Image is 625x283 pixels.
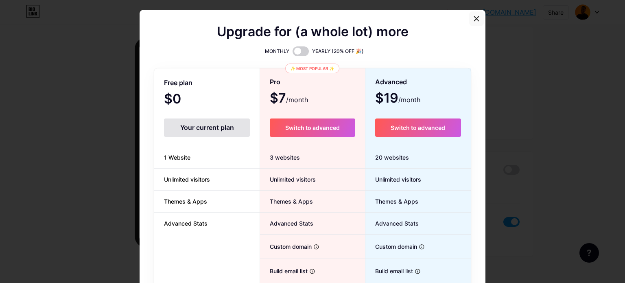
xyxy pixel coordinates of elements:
[375,118,461,137] button: Switch to advanced
[365,219,419,228] span: Advanced Stats
[365,175,421,184] span: Unlimited visitors
[270,93,308,105] span: $7
[164,76,192,90] span: Free plan
[285,64,339,73] div: ✨ Most popular ✨
[217,27,409,37] span: Upgrade for (a whole lot) more
[265,47,289,55] span: MONTHLY
[260,147,365,169] div: 3 websites
[365,242,417,251] span: Custom domain
[375,93,420,105] span: $19
[398,95,420,105] span: /month
[285,124,340,131] span: Switch to advanced
[375,75,407,89] span: Advanced
[365,197,418,206] span: Themes & Apps
[260,242,312,251] span: Custom domain
[164,118,250,137] div: Your current plan
[312,47,364,55] span: YEARLY (20% OFF 🎉)
[154,153,200,162] span: 1 Website
[154,175,220,184] span: Unlimited visitors
[286,95,308,105] span: /month
[260,267,308,275] span: Build email list
[164,94,203,105] span: $0
[365,267,413,275] span: Build email list
[270,118,355,137] button: Switch to advanced
[365,147,471,169] div: 20 websites
[391,124,445,131] span: Switch to advanced
[260,197,313,206] span: Themes & Apps
[270,75,280,89] span: Pro
[154,219,217,228] span: Advanced Stats
[154,197,217,206] span: Themes & Apps
[260,175,316,184] span: Unlimited visitors
[260,219,313,228] span: Advanced Stats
